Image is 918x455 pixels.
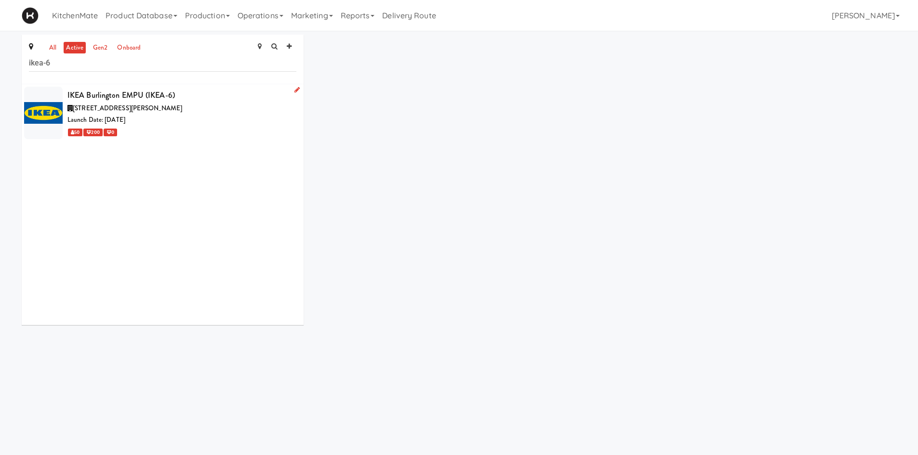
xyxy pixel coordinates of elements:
div: IKEA Burlington EMPU (IKEA-6) [67,88,296,103]
a: all [47,42,59,54]
span: [STREET_ADDRESS][PERSON_NAME] [73,104,182,113]
a: onboard [115,42,143,54]
span: 50 [68,129,82,136]
li: IKEA Burlington EMPU (IKEA-6)[STREET_ADDRESS][PERSON_NAME]Launch Date: [DATE] 50 200 0 [22,84,304,142]
span: 0 [104,129,117,136]
input: Search site [29,54,296,72]
a: active [64,42,86,54]
img: Micromart [22,7,39,24]
a: gen2 [91,42,110,54]
span: 200 [83,129,102,136]
div: Launch Date: [DATE] [67,114,296,126]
